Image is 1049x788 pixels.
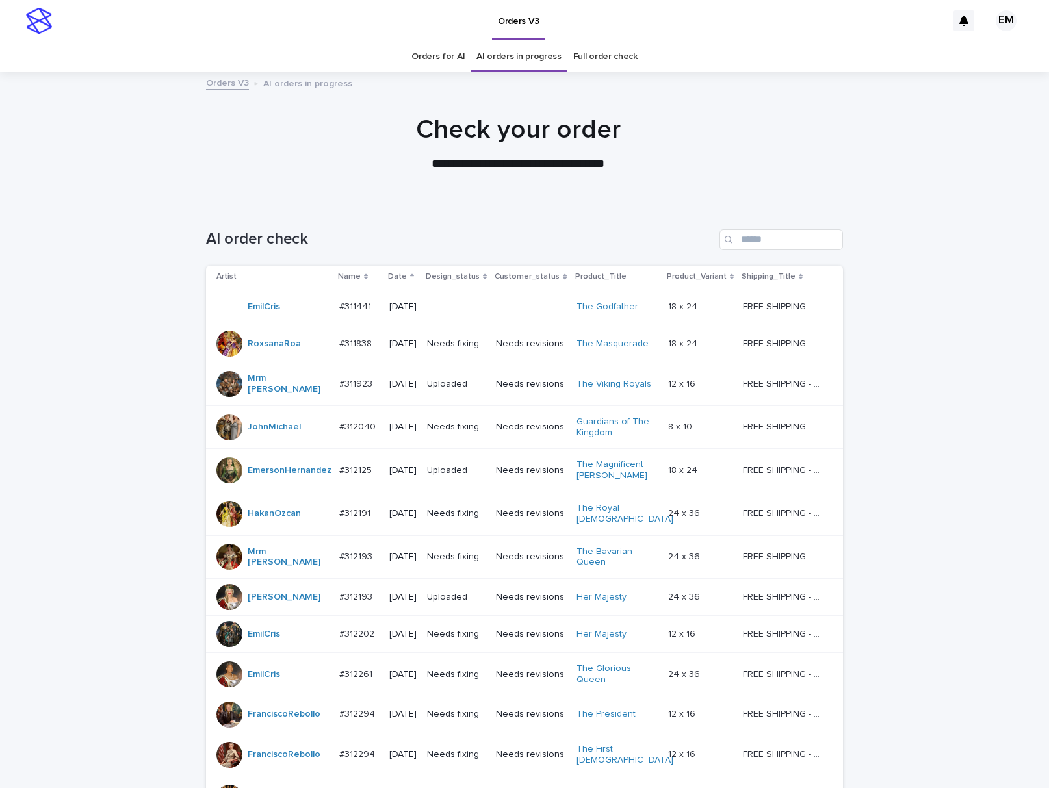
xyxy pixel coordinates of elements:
[339,299,374,312] p: #311441
[206,288,843,325] tr: EmilCris #311441#311441 [DATE]--The Godfather 18 x 2418 x 24 FREE SHIPPING - preview in 1-2 busin...
[339,626,377,640] p: #312202
[339,463,374,476] p: #312125
[743,706,825,720] p: FREE SHIPPING - preview in 1-2 business days, after your approval delivery will take 5-10 b.d.
[339,746,378,760] p: #312294
[743,746,825,760] p: FREE SHIPPING - preview in 1-2 business days, after your approval delivery will take 5-10 b.d.
[206,405,843,449] tr: JohnMichael #312040#312040 [DATE]Needs fixingNeeds revisionsGuardians of The Kingdom 8 x 108 x 10...
[743,667,825,680] p: FREE SHIPPING - preview in 1-2 business days, after your approval delivery will take 5-10 b.d.
[389,465,417,476] p: [DATE]
[248,629,280,640] a: EmilCris
[206,230,714,249] h1: AI order check
[339,336,374,350] p: #311838
[426,270,480,284] p: Design_status
[248,709,320,720] a: FranciscoRebollo
[389,379,417,390] p: [DATE]
[496,379,565,390] p: Needs revisions
[389,301,417,312] p: [DATE]
[496,422,565,433] p: Needs revisions
[576,503,673,525] a: The Royal [DEMOGRAPHIC_DATA]
[389,629,417,640] p: [DATE]
[743,336,825,350] p: FREE SHIPPING - preview in 1-2 business days, after your approval delivery will take 5-10 b.d.
[206,696,843,733] tr: FranciscoRebollo #312294#312294 [DATE]Needs fixingNeeds revisionsThe President 12 x 1612 x 16 FRE...
[427,508,486,519] p: Needs fixing
[389,709,417,720] p: [DATE]
[389,669,417,680] p: [DATE]
[263,75,352,90] p: AI orders in progress
[339,706,378,720] p: #312294
[496,709,565,720] p: Needs revisions
[389,552,417,563] p: [DATE]
[668,336,700,350] p: 18 x 24
[576,663,658,685] a: The Glorious Queen
[668,626,698,640] p: 12 x 16
[576,592,627,603] a: Her Majesty
[668,419,695,433] p: 8 x 10
[206,75,249,90] a: Orders V3
[743,419,825,433] p: FREE SHIPPING - preview in 1-2 business days, after your approval delivery will take 5-10 b.d.
[719,229,843,250] input: Search
[476,42,562,72] a: AI orders in progress
[206,362,843,406] tr: Mrm [PERSON_NAME] #311923#311923 [DATE]UploadedNeeds revisionsThe Viking Royals 12 x 1612 x 16 FR...
[248,592,320,603] a: [PERSON_NAME]
[248,373,329,395] a: Mrm [PERSON_NAME]
[427,749,486,760] p: Needs fixing
[743,505,825,519] p: FREE SHIPPING - preview in 1-2 business days, after your approval delivery will take 5-10 b.d.
[576,338,649,350] a: The Masquerade
[248,546,329,568] a: Mrm [PERSON_NAME]
[496,749,565,760] p: Needs revisions
[668,505,703,519] p: 24 x 36
[576,301,638,312] a: The Godfather
[248,465,331,476] a: EmersonHernandez
[743,299,825,312] p: FREE SHIPPING - preview in 1-2 business days, after your approval delivery will take 5-10 b.d.
[427,669,486,680] p: Needs fixing
[206,492,843,535] tr: HakanOzcan #312191#312191 [DATE]Needs fixingNeeds revisionsThe Royal [DEMOGRAPHIC_DATA] 24 x 3624...
[743,589,825,603] p: FREE SHIPPING - preview in 1-2 business days, after your approval delivery will take 5-10 b.d.
[339,505,373,519] p: #312191
[496,508,565,519] p: Needs revisions
[339,549,375,563] p: #312193
[206,653,843,696] tr: EmilCris #312261#312261 [DATE]Needs fixingNeeds revisionsThe Glorious Queen 24 x 3624 x 36 FREE S...
[389,508,417,519] p: [DATE]
[496,629,565,640] p: Needs revisions
[389,592,417,603] p: [DATE]
[743,626,825,640] p: FREE SHIPPING - preview in 1-2 business days, after your approval delivery will take 5-10 b.d.
[496,301,565,312] p: -
[389,338,417,350] p: [DATE]
[248,301,280,312] a: EmilCris
[576,416,658,438] a: Guardians of The Kingdom
[338,270,361,284] p: Name
[216,270,237,284] p: Artist
[743,549,825,563] p: FREE SHIPPING - preview in 1-2 business days, after your approval delivery will take 5-10 b.d.
[248,338,301,350] a: RoxsanaRoa
[206,733,843,776] tr: FranciscoRebollo #312294#312294 [DATE]Needs fixingNeeds revisionsThe First [DEMOGRAPHIC_DATA] 12 ...
[743,463,825,476] p: FREE SHIPPING - preview in 1-2 business days, after your approval delivery will take 5-10 b.d.
[427,301,486,312] p: -
[26,8,52,34] img: stacker-logo-s-only.png
[389,422,417,433] p: [DATE]
[248,669,280,680] a: EmilCris
[339,589,375,603] p: #312193
[206,616,843,653] tr: EmilCris #312202#312202 [DATE]Needs fixingNeeds revisionsHer Majesty 12 x 1612 x 16 FREE SHIPPING...
[427,552,486,563] p: Needs fixing
[496,592,565,603] p: Needs revisions
[576,709,636,720] a: The President
[576,546,658,568] a: The Bavarian Queen
[427,338,486,350] p: Needs fixing
[206,579,843,616] tr: [PERSON_NAME] #312193#312193 [DATE]UploadedNeeds revisionsHer Majesty 24 x 3624 x 36 FREE SHIPPIN...
[668,463,700,476] p: 18 x 24
[388,270,407,284] p: Date
[339,667,375,680] p: #312261
[427,379,486,390] p: Uploaded
[496,669,565,680] p: Needs revisions
[427,465,486,476] p: Uploaded
[573,42,638,72] a: Full order check
[411,42,465,72] a: Orders for AI
[668,589,703,603] p: 24 x 36
[576,629,627,640] a: Her Majesty
[427,629,486,640] p: Needs fixing
[496,465,565,476] p: Needs revisions
[743,376,825,390] p: FREE SHIPPING - preview in 1-2 business days, after your approval delivery will take 5-10 b.d.
[206,325,843,362] tr: RoxsanaRoa #311838#311838 [DATE]Needs fixingNeeds revisionsThe Masquerade 18 x 2418 x 24 FREE SHI...
[206,449,843,492] tr: EmersonHernandez #312125#312125 [DATE]UploadedNeeds revisionsThe Magnificent [PERSON_NAME] 18 x 2...
[668,299,700,312] p: 18 x 24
